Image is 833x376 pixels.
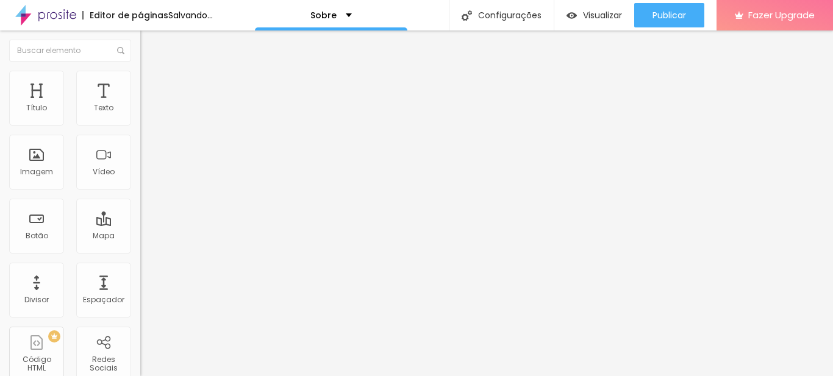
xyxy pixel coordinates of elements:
input: Buscar elemento [9,40,131,62]
img: Icone [117,47,124,54]
span: Fazer Upgrade [748,10,815,20]
div: Botão [26,232,48,240]
iframe: Editor [140,30,833,376]
div: Mapa [93,232,115,240]
p: Sobre [310,11,337,20]
button: Publicar [634,3,704,27]
div: Texto [94,104,113,112]
button: Visualizar [554,3,634,27]
img: view-1.svg [567,10,577,21]
div: Editor de páginas [82,11,168,20]
div: Vídeo [93,168,115,176]
div: Código HTML [12,355,60,373]
span: Publicar [652,10,686,20]
div: Salvando... [168,11,213,20]
img: Icone [462,10,472,21]
div: Espaçador [83,296,124,304]
span: Visualizar [583,10,622,20]
div: Título [26,104,47,112]
div: Divisor [24,296,49,304]
div: Imagem [20,168,53,176]
div: Redes Sociais [79,355,127,373]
